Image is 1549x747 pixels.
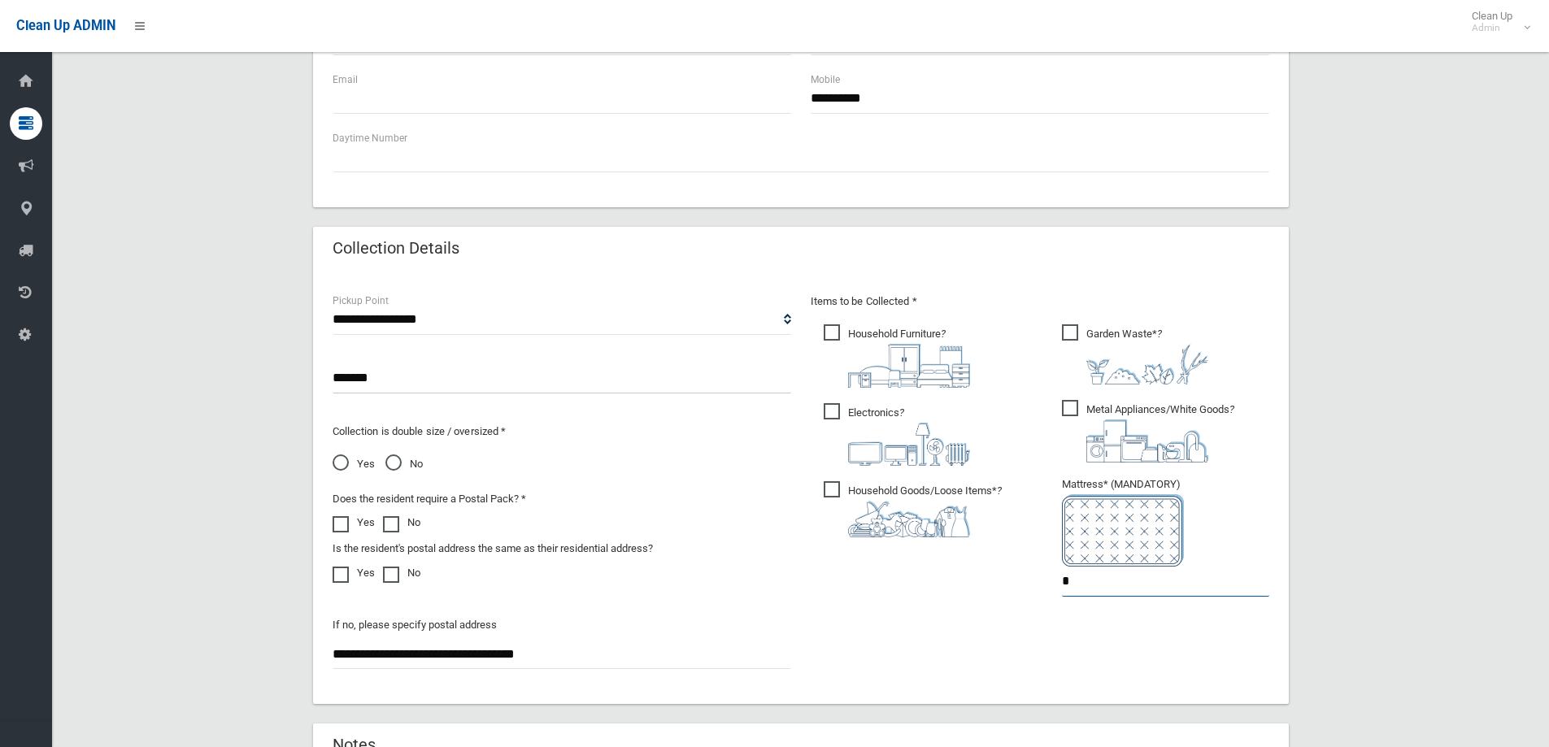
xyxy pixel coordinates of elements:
[16,18,115,33] span: Clean Up ADMIN
[1086,403,1234,463] i: ?
[848,501,970,537] img: b13cc3517677393f34c0a387616ef184.png
[333,422,791,441] p: Collection is double size / oversized *
[811,292,1269,311] p: Items to be Collected *
[383,563,420,583] label: No
[1086,419,1208,463] img: 36c1b0289cb1767239cdd3de9e694f19.png
[1472,22,1512,34] small: Admin
[333,489,526,509] label: Does the resident require a Postal Pack? *
[1464,10,1529,34] span: Clean Up
[1086,328,1208,384] i: ?
[333,615,497,635] label: If no, please specify postal address
[383,513,420,532] label: No
[848,328,970,388] i: ?
[848,406,970,466] i: ?
[1062,478,1269,567] span: Mattress* (MANDATORY)
[333,454,375,474] span: Yes
[333,563,375,583] label: Yes
[848,484,1002,537] i: ?
[824,481,1002,537] span: Household Goods/Loose Items*
[1062,400,1234,463] span: Metal Appliances/White Goods
[824,324,970,388] span: Household Furniture
[824,403,970,466] span: Electronics
[385,454,423,474] span: No
[1086,344,1208,384] img: 4fd8a5c772b2c999c83690221e5242e0.png
[848,423,970,466] img: 394712a680b73dbc3d2a6a3a7ffe5a07.png
[1062,494,1184,567] img: e7408bece873d2c1783593a074e5cb2f.png
[333,513,375,532] label: Yes
[1062,324,1208,384] span: Garden Waste*
[333,539,653,558] label: Is the resident's postal address the same as their residential address?
[848,344,970,388] img: aa9efdbe659d29b613fca23ba79d85cb.png
[313,232,479,264] header: Collection Details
